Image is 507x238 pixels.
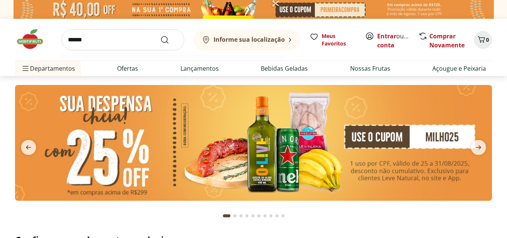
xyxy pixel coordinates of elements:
[377,32,418,49] a: Criar conta
[62,29,184,50] input: search
[15,140,42,155] button: previous
[262,207,268,225] button: Go to page 7 from fs-carousel
[181,64,219,73] a: Lançamentos
[274,207,280,225] button: Go to page 9 from fs-carousel
[268,207,274,225] button: Go to page 8 from fs-carousel
[214,35,285,44] b: Informe sua localização
[432,64,486,73] a: Açougue e Peixaria
[322,32,356,47] span: Meus Favoritos
[21,59,30,77] button: Menu
[261,64,308,73] a: Bebidas Geladas
[310,32,356,47] a: Meus Favoritos
[15,28,53,50] img: Hortifruti
[238,207,244,225] button: Go to page 3 from fs-carousel
[377,32,411,50] span: ou
[15,85,492,201] img: cupom
[465,140,492,155] button: next
[429,32,465,49] a: Comprar Novamente
[193,29,301,50] button: Informe sua localização
[232,207,238,225] button: Go to page 2 from fs-carousel
[160,35,178,44] button: Submit Search
[21,59,75,77] span: Departamentos
[256,207,262,225] button: Go to page 6 from fs-carousel
[474,31,492,49] button: Carrinho
[221,207,232,225] button: Current page from fs-carousel
[280,207,286,225] button: Go to page 10 from fs-carousel
[250,207,256,225] button: Go to page 5 from fs-carousel
[486,36,489,43] span: 0
[350,64,390,73] a: Nossas Frutas
[377,32,396,40] a: Entrar
[244,207,250,225] button: Go to page 4 from fs-carousel
[117,64,138,73] a: Ofertas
